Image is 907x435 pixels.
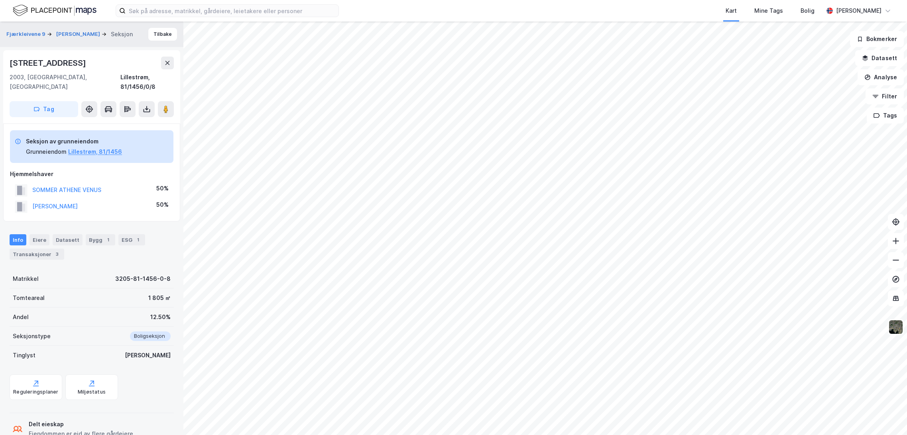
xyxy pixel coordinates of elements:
div: Miljøstatus [78,389,106,395]
button: Tilbake [148,28,177,41]
button: Tags [867,108,904,123]
div: Bolig [801,6,815,16]
div: 50% [156,184,169,193]
div: Matrikkel [13,274,39,284]
div: 2003, [GEOGRAPHIC_DATA], [GEOGRAPHIC_DATA] [10,72,120,92]
div: Eiere [30,234,49,245]
div: 3205-81-1456-0-8 [115,274,171,284]
button: Lillestrøm, 81/1456 [68,147,122,157]
div: [STREET_ADDRESS] [10,57,88,69]
div: Lillestrøm, 81/1456/0/8 [120,72,174,92]
div: Seksjonstype [13,331,51,341]
div: 12.50% [150,312,171,322]
div: 1 805 ㎡ [148,293,171,303]
button: Fjærkleivene 9 [6,30,47,38]
div: Kart [726,6,737,16]
div: Info [10,234,26,245]
iframe: Chat Widget [867,397,907,435]
button: Analyse [858,69,904,85]
img: 9k= [888,319,903,335]
div: 50% [156,200,169,210]
img: logo.f888ab2527a4732fd821a326f86c7f29.svg [13,4,96,18]
button: Datasett [855,50,904,66]
div: 1 [134,236,142,244]
div: ESG [118,234,145,245]
div: Seksjon [111,29,133,39]
div: Reguleringsplaner [13,389,58,395]
div: 1 [104,236,112,244]
div: Andel [13,312,29,322]
div: Grunneiendom [26,147,67,157]
div: Bygg [86,234,115,245]
div: 3 [53,250,61,258]
div: Seksjon av grunneiendom [26,137,122,146]
div: Tomteareal [13,293,45,303]
div: Kontrollprogram for chat [867,397,907,435]
button: Tag [10,101,78,117]
div: Datasett [53,234,83,245]
div: Tinglyst [13,351,35,360]
div: Delt eieskap [29,419,133,429]
div: Transaksjoner [10,249,64,260]
div: [PERSON_NAME] [125,351,171,360]
div: Mine Tags [754,6,783,16]
button: [PERSON_NAME] [56,30,102,38]
button: Filter [866,88,904,104]
button: Bokmerker [850,31,904,47]
div: [PERSON_NAME] [836,6,881,16]
div: Hjemmelshaver [10,169,173,179]
input: Søk på adresse, matrikkel, gårdeiere, leietakere eller personer [126,5,338,17]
